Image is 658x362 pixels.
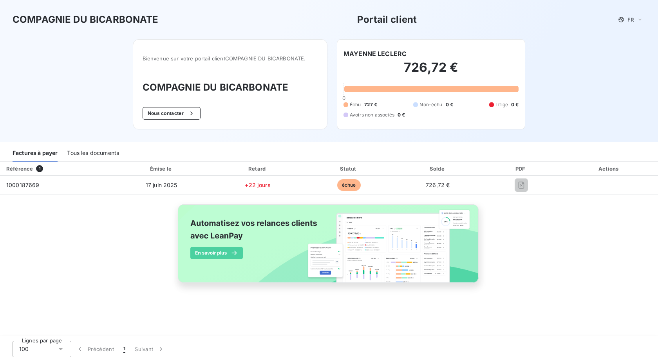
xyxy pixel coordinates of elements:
[398,111,405,118] span: 0 €
[627,16,634,23] span: FR
[123,345,125,353] span: 1
[495,101,508,108] span: Litige
[245,182,270,188] span: +22 jours
[143,107,201,120] button: Nous contacter
[119,341,130,357] button: 1
[350,111,394,118] span: Avoirs non associés
[113,165,210,173] div: Émise le
[19,345,29,353] span: 100
[13,13,159,27] h3: COMPAGNIE DU BICARBONATE
[511,101,519,108] span: 0 €
[213,165,302,173] div: Retard
[171,200,487,296] img: banner
[426,182,450,188] span: 726,72 €
[364,101,378,108] span: 727 €
[143,80,318,95] h3: COMPAGNIE DU BICARBONATE
[305,165,392,173] div: Statut
[343,49,407,58] h6: MAYENNE LECLERC
[36,165,43,172] span: 1
[396,165,480,173] div: Solde
[483,165,559,173] div: PDF
[130,341,170,357] button: Suivant
[67,145,119,162] div: Tous les documents
[350,101,361,108] span: Échu
[562,165,656,173] div: Actions
[13,145,58,162] div: Factures à payer
[343,60,519,83] h2: 726,72 €
[419,101,442,108] span: Non-échu
[357,13,417,27] h3: Portail client
[6,166,33,172] div: Référence
[342,95,345,101] span: 0
[6,182,40,188] span: 1000187669
[337,179,361,191] span: échue
[143,55,318,62] span: Bienvenue sur votre portail client COMPAGNIE DU BICARBONATE .
[71,341,119,357] button: Précédent
[446,101,453,108] span: 0 €
[146,182,177,188] span: 17 juin 2025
